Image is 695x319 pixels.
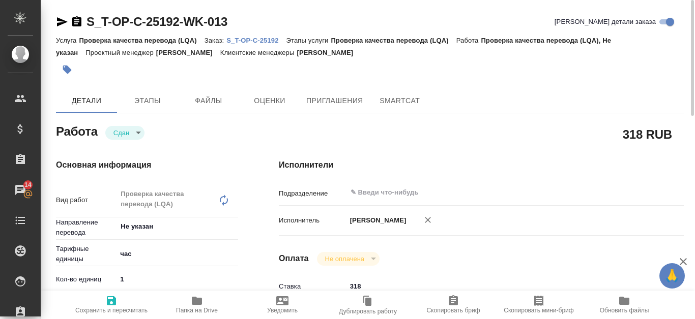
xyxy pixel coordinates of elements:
button: Скопировать ссылку [71,16,83,28]
p: Кол-во единиц [56,274,117,284]
button: Сдан [110,129,132,137]
p: Тарифные единицы [56,244,117,264]
div: час [117,245,238,263]
button: Обновить файлы [582,291,667,319]
span: Файлы [184,94,233,107]
span: 🙏 [663,265,681,286]
div: Сдан [317,252,380,266]
button: Удалить исполнителя [417,209,439,231]
h2: 318 RUB [623,125,672,143]
button: Уведомить [240,291,325,319]
button: Сохранить и пересчитать [69,291,154,319]
span: Этапы [123,94,172,107]
span: 14 [18,180,38,190]
h2: Работа [56,121,98,140]
span: Скопировать мини-бриф [504,307,573,314]
button: Скопировать бриф [411,291,496,319]
input: ✎ Введи что-нибудь [350,186,613,199]
p: [PERSON_NAME] [346,215,407,226]
p: Услуга [56,37,79,44]
span: Обновить файлы [600,307,649,314]
p: Исполнитель [279,215,346,226]
span: Уведомить [267,307,298,314]
p: Проектный менеджер [85,49,156,56]
a: S_T-OP-C-25192 [226,36,286,44]
a: S_T-OP-C-25192-WK-013 [86,15,227,28]
span: Скопировать бриф [426,307,480,314]
button: Папка на Drive [154,291,240,319]
p: Клиентские менеджеры [220,49,297,56]
span: Приглашения [306,94,363,107]
button: Дублировать работу [325,291,411,319]
h4: Исполнители [279,159,684,171]
p: Заказ: [205,37,226,44]
button: Скопировать ссылку для ЯМессенджера [56,16,68,28]
p: Подразделение [279,188,346,199]
button: Open [233,226,235,228]
span: Оценки [245,94,294,107]
input: ✎ Введи что-нибудь [117,272,238,286]
p: Вид работ [56,195,117,205]
span: SmartCat [375,94,424,107]
button: Не оплачена [322,254,367,263]
div: Сдан [105,126,144,140]
button: Скопировать мини-бриф [496,291,582,319]
p: [PERSON_NAME] [297,49,361,56]
span: Детали [62,94,111,107]
button: Добавить тэг [56,58,78,81]
button: 🙏 [659,263,685,289]
span: Папка на Drive [176,307,218,314]
p: Работа [456,37,481,44]
span: Сохранить и пересчитать [75,307,148,314]
h4: Основная информация [56,159,238,171]
p: S_T-OP-C-25192 [226,37,286,44]
p: [PERSON_NAME] [156,49,220,56]
a: 14 [3,177,38,203]
p: Ставка [279,281,346,292]
input: ✎ Введи что-нибудь [346,279,650,294]
span: Дублировать работу [339,308,397,315]
h4: Оплата [279,252,309,265]
p: Направление перевода [56,217,117,238]
button: Open [645,192,647,194]
span: [PERSON_NAME] детали заказа [555,17,656,27]
p: Проверка качества перевода (LQA) [79,37,204,44]
p: Проверка качества перевода (LQA) [331,37,456,44]
p: Этапы услуги [286,37,331,44]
